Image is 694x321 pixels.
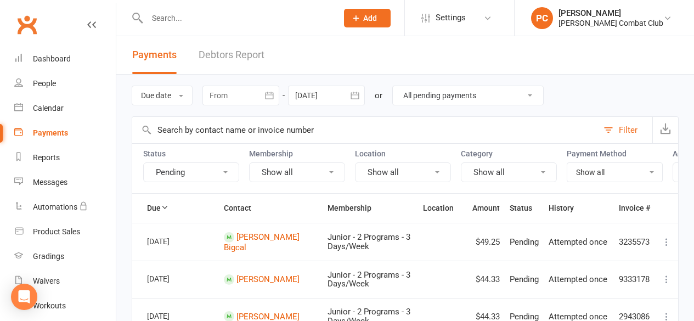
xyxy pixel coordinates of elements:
[132,49,177,60] span: Payments
[549,274,607,284] span: Attempted once
[14,269,116,294] a: Waivers
[132,36,177,74] button: Payments
[14,294,116,318] a: Workouts
[132,117,598,143] input: Search by contact name or invoice number
[531,7,553,29] div: PC
[375,89,382,102] div: or
[236,274,300,284] a: [PERSON_NAME]
[344,9,391,27] button: Add
[544,194,614,222] th: History
[33,153,60,162] div: Reports
[619,123,637,137] div: Filter
[355,149,451,158] label: Location
[14,170,116,195] a: Messages
[558,18,663,28] div: [PERSON_NAME] Combat Club
[33,202,77,211] div: Automations
[33,54,71,63] div: Dashboard
[143,162,239,182] button: Pending
[33,178,67,187] div: Messages
[466,194,505,222] th: Amount
[11,284,37,310] div: Open Intercom Messenger
[33,128,68,137] div: Payments
[614,223,655,261] td: 3235573
[323,194,417,222] th: Membership
[418,194,466,222] th: Location
[14,195,116,219] a: Automations
[33,301,66,310] div: Workouts
[558,8,663,18] div: [PERSON_NAME]
[461,162,557,182] button: Show all
[510,237,539,247] span: Pending
[510,274,539,284] span: Pending
[14,121,116,145] a: Payments
[14,71,116,96] a: People
[14,145,116,170] a: Reports
[466,261,505,298] td: $44.33
[147,233,198,250] div: [DATE]
[13,11,41,38] a: Clubworx
[614,261,655,298] td: 9333178
[142,194,219,222] th: Due
[14,96,116,121] a: Calendar
[33,277,60,285] div: Waivers
[14,47,116,71] a: Dashboard
[132,86,193,105] button: Due date
[598,117,652,143] button: Filter
[14,244,116,269] a: Gradings
[363,14,377,22] span: Add
[33,252,64,261] div: Gradings
[466,223,505,261] td: $49.25
[33,227,80,236] div: Product Sales
[549,237,607,247] span: Attempted once
[219,194,323,222] th: Contact
[147,270,198,287] div: [DATE]
[436,5,466,30] span: Settings
[144,10,330,26] input: Search...
[505,194,544,222] th: Status
[143,149,239,158] label: Status
[328,270,410,289] span: Junior - 2 Programs - 3 Days/Week
[614,194,655,222] th: Invoice #
[199,36,264,74] a: Debtors Report
[355,162,451,182] button: Show all
[33,104,64,112] div: Calendar
[224,232,300,252] a: [PERSON_NAME] Bigcal
[461,149,557,158] label: Category
[328,232,410,251] span: Junior - 2 Programs - 3 Days/Week
[249,162,345,182] button: Show all
[249,149,345,158] label: Membership
[567,149,663,158] label: Payment Method
[33,79,56,88] div: People
[14,219,116,244] a: Product Sales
